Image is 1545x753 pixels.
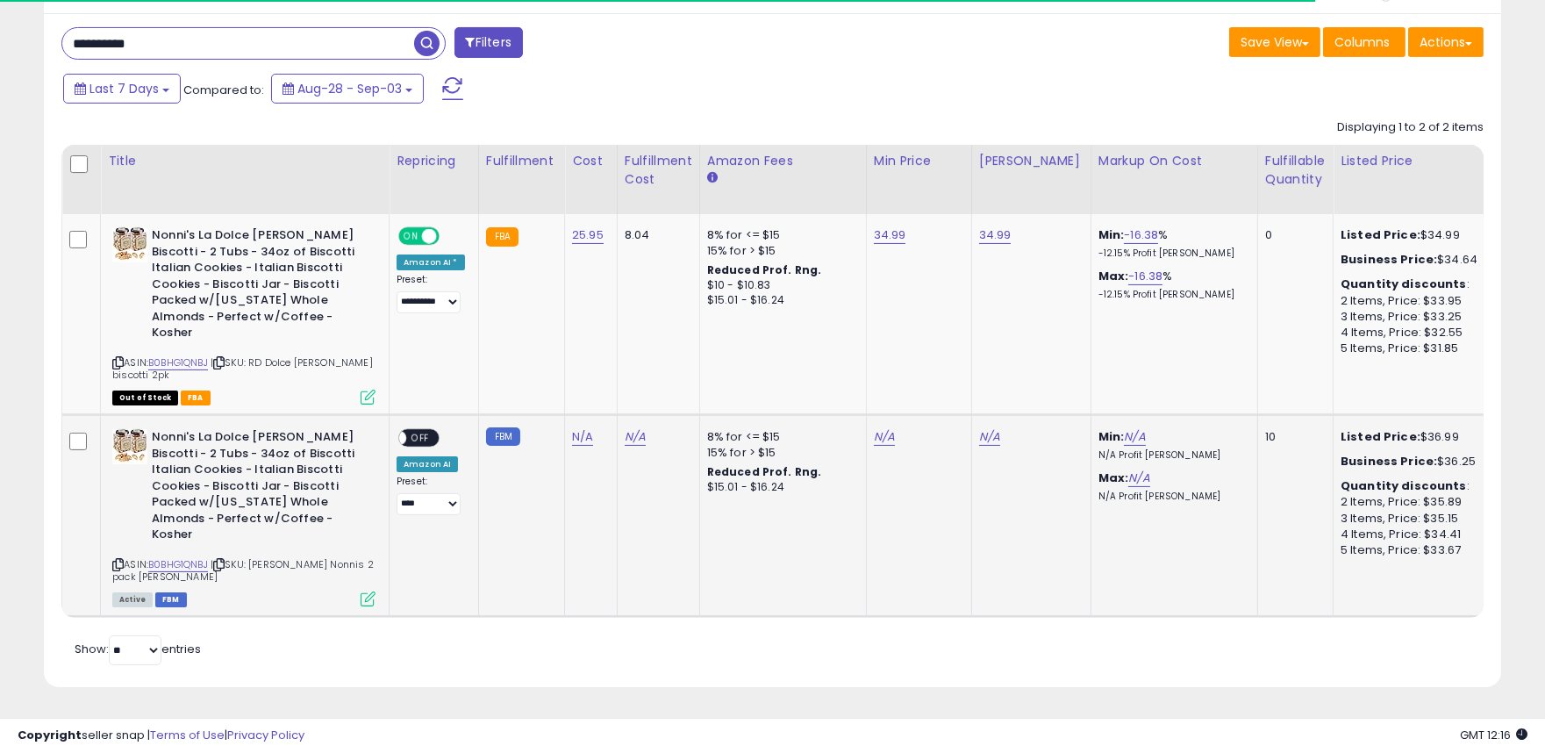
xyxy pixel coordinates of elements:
[486,427,520,446] small: FBM
[1341,276,1467,292] b: Quantity discounts
[1341,428,1420,445] b: Listed Price:
[707,152,859,170] div: Amazon Fees
[112,227,376,403] div: ASIN:
[707,429,853,445] div: 8% for <= $15
[707,445,853,461] div: 15% for > $15
[1334,33,1390,51] span: Columns
[1098,268,1129,284] b: Max:
[1337,119,1484,136] div: Displaying 1 to 2 of 2 items
[1098,152,1250,170] div: Markup on Cost
[108,152,382,170] div: Title
[1341,494,1486,510] div: 2 Items, Price: $35.89
[1098,227,1244,260] div: %
[979,226,1012,244] a: 34.99
[75,641,201,657] span: Show: entries
[63,74,181,104] button: Last 7 Days
[1341,252,1486,268] div: $34.64
[397,274,465,313] div: Preset:
[183,82,264,98] span: Compared to:
[271,74,424,104] button: Aug-28 - Sep-03
[400,229,422,244] span: ON
[1341,226,1420,243] b: Listed Price:
[1341,152,1492,170] div: Listed Price
[979,428,1000,446] a: N/A
[1341,276,1486,292] div: :
[437,229,465,244] span: OFF
[150,727,225,743] a: Terms of Use
[1341,527,1486,542] div: 4 Items, Price: $34.41
[1098,269,1244,301] div: %
[1265,227,1320,243] div: 0
[1341,309,1486,325] div: 3 Items, Price: $33.25
[1341,477,1467,494] b: Quantity discounts
[1265,429,1320,445] div: 10
[112,429,376,605] div: ASIN:
[454,27,523,58] button: Filters
[707,293,853,308] div: $15.01 - $16.24
[112,355,373,382] span: | SKU: RD Dolce [PERSON_NAME] biscotti 2pk
[112,227,147,262] img: 51sf4Z+t7pL._SL40_.jpg
[1341,454,1486,470] div: $36.25
[1124,428,1145,446] a: N/A
[707,170,718,186] small: Amazon Fees.
[1341,341,1486,356] div: 5 Items, Price: $31.85
[572,226,604,244] a: 25.95
[152,227,365,346] b: Nonni's La Dolce [PERSON_NAME] Biscotti - 2 Tubs - 34oz of Biscotti Italian Cookies - Italian Bis...
[979,152,1084,170] div: [PERSON_NAME]
[486,152,557,170] div: Fulfillment
[89,80,159,97] span: Last 7 Days
[1341,251,1437,268] b: Business Price:
[707,480,853,495] div: $15.01 - $16.24
[397,476,465,515] div: Preset:
[1323,27,1406,57] button: Columns
[155,592,187,607] span: FBM
[707,227,853,243] div: 8% for <= $15
[707,464,822,479] b: Reduced Prof. Rng.
[1098,470,1129,486] b: Max:
[397,152,471,170] div: Repricing
[1341,511,1486,527] div: 3 Items, Price: $35.15
[625,227,686,243] div: 8.04
[1460,727,1527,743] span: 2025-09-11 12:16 GMT
[18,728,304,744] div: seller snap | |
[874,428,895,446] a: N/A
[152,429,365,548] b: Nonni's La Dolce [PERSON_NAME] Biscotti - 2 Tubs - 34oz of Biscotti Italian Cookies - Italian Bis...
[572,152,610,170] div: Cost
[1098,428,1125,445] b: Min:
[707,278,853,293] div: $10 - $10.83
[112,592,153,607] span: All listings currently available for purchase on Amazon
[1128,470,1149,487] a: N/A
[1124,226,1158,244] a: -16.38
[1098,449,1244,462] p: N/A Profit [PERSON_NAME]
[397,456,458,472] div: Amazon AI
[1341,542,1486,558] div: 5 Items, Price: $33.67
[406,431,434,446] span: OFF
[397,255,465,270] div: Amazon AI *
[1341,478,1486,494] div: :
[707,243,853,259] div: 15% for > $15
[112,557,374,584] span: | SKU: [PERSON_NAME] Nonnis 2 pack [PERSON_NAME]
[572,428,593,446] a: N/A
[486,227,519,247] small: FBA
[1341,429,1486,445] div: $36.99
[1098,289,1244,301] p: -12.15% Profit [PERSON_NAME]
[1229,27,1320,57] button: Save View
[1265,152,1326,189] div: Fulfillable Quantity
[874,226,906,244] a: 34.99
[1341,453,1437,470] b: Business Price:
[18,727,82,743] strong: Copyright
[874,152,964,170] div: Min Price
[1091,145,1257,214] th: The percentage added to the cost of goods (COGS) that forms the calculator for Min & Max prices.
[1341,293,1486,309] div: 2 Items, Price: $33.95
[1098,491,1244,503] p: N/A Profit [PERSON_NAME]
[1098,247,1244,260] p: -12.15% Profit [PERSON_NAME]
[1408,27,1484,57] button: Actions
[1098,226,1125,243] b: Min:
[181,391,211,405] span: FBA
[1341,227,1486,243] div: $34.99
[297,80,402,97] span: Aug-28 - Sep-03
[625,428,646,446] a: N/A
[707,262,822,277] b: Reduced Prof. Rng.
[227,727,304,743] a: Privacy Policy
[112,391,178,405] span: All listings that are currently out of stock and unavailable for purchase on Amazon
